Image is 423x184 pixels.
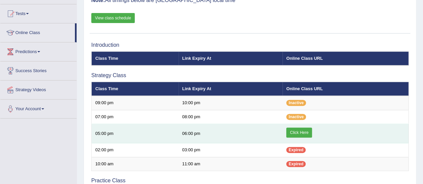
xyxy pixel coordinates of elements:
a: Online Class [0,23,75,40]
h3: Practice Class [91,178,409,184]
a: Strategy Videos [0,80,77,97]
td: 11:00 am [179,157,283,171]
td: 03:00 pm [179,143,283,157]
td: 06:00 pm [179,124,283,143]
span: Inactive [286,114,306,120]
th: Online Class URL [283,51,408,65]
th: Online Class URL [283,82,408,96]
a: Tests [0,4,77,21]
h3: Introduction [91,42,409,48]
td: 08:00 pm [179,110,283,124]
td: 09:00 pm [92,96,179,110]
th: Link Expiry At [179,82,283,96]
td: 07:00 pm [92,110,179,124]
a: Click Here [286,128,312,138]
th: Class Time [92,51,179,65]
td: 10:00 am [92,157,179,171]
span: Expired [286,161,306,167]
th: Class Time [92,82,179,96]
td: 10:00 pm [179,96,283,110]
td: 02:00 pm [92,143,179,157]
span: Expired [286,147,306,153]
td: 05:00 pm [92,124,179,143]
th: Link Expiry At [179,51,283,65]
a: Predictions [0,42,77,59]
a: View class schedule [91,13,135,23]
a: Your Account [0,100,77,116]
span: Inactive [286,100,306,106]
a: Success Stories [0,61,77,78]
h3: Strategy Class [91,72,409,78]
